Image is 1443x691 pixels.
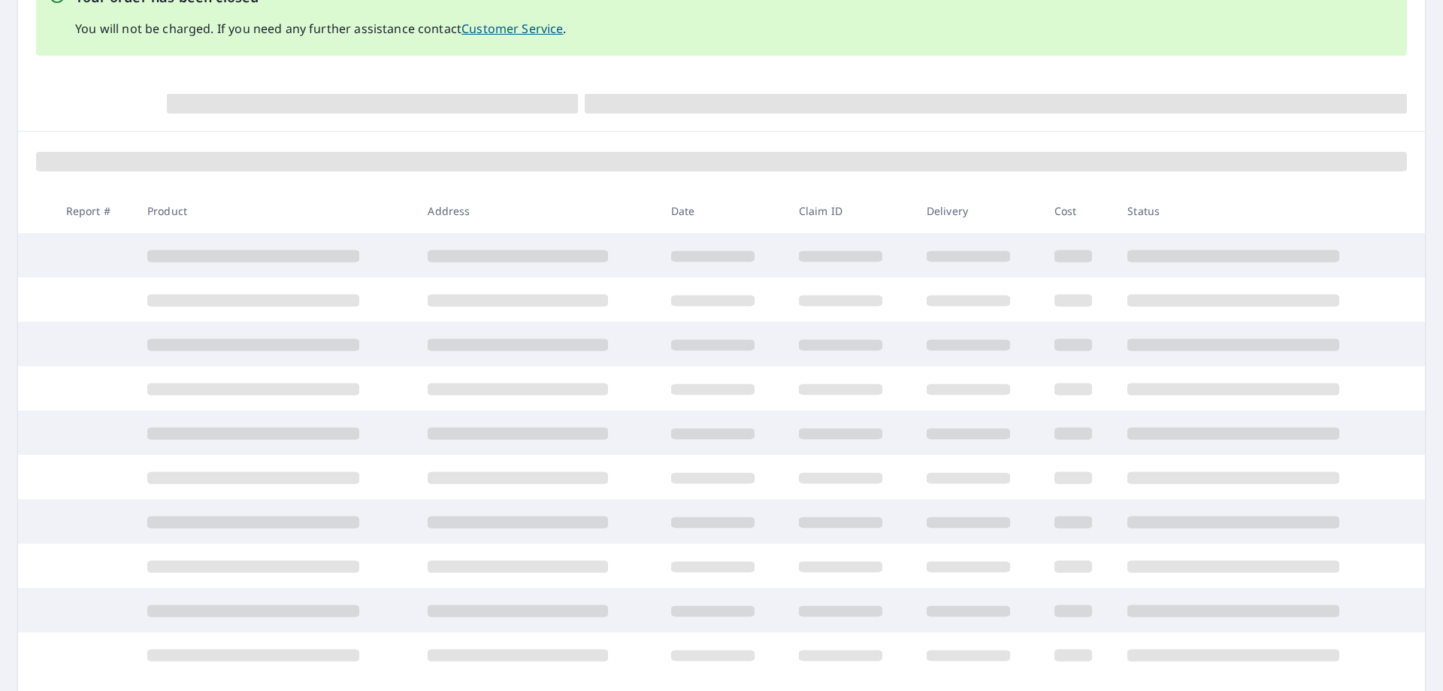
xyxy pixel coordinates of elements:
[461,20,563,37] a: Customer Service
[75,20,567,38] p: You will not be charged. If you need any further assistance contact .
[1042,189,1116,233] th: Cost
[54,189,135,233] th: Report #
[135,189,416,233] th: Product
[416,189,658,233] th: Address
[787,189,915,233] th: Claim ID
[915,189,1042,233] th: Delivery
[659,189,787,233] th: Date
[1115,189,1396,233] th: Status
